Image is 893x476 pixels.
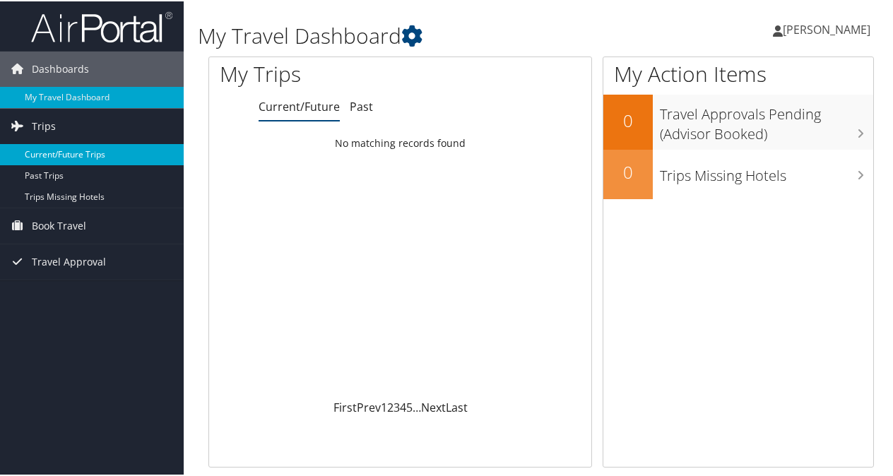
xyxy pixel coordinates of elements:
[350,97,373,113] a: Past
[32,50,89,85] span: Dashboards
[333,398,357,414] a: First
[400,398,406,414] a: 4
[32,107,56,143] span: Trips
[421,398,446,414] a: Next
[603,148,873,198] a: 0Trips Missing Hotels
[387,398,394,414] a: 2
[603,159,653,183] h2: 0
[394,398,400,414] a: 3
[259,97,340,113] a: Current/Future
[406,398,413,414] a: 5
[446,398,468,414] a: Last
[660,96,873,143] h3: Travel Approvals Pending (Advisor Booked)
[31,9,172,42] img: airportal-logo.png
[603,107,653,131] h2: 0
[413,398,421,414] span: …
[198,20,656,49] h1: My Travel Dashboard
[357,398,381,414] a: Prev
[32,207,86,242] span: Book Travel
[660,157,873,184] h3: Trips Missing Hotels
[783,20,870,36] span: [PERSON_NAME]
[773,7,885,49] a: [PERSON_NAME]
[603,93,873,148] a: 0Travel Approvals Pending (Advisor Booked)
[603,58,873,88] h1: My Action Items
[209,129,591,155] td: No matching records found
[32,243,106,278] span: Travel Approval
[381,398,387,414] a: 1
[220,58,422,88] h1: My Trips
